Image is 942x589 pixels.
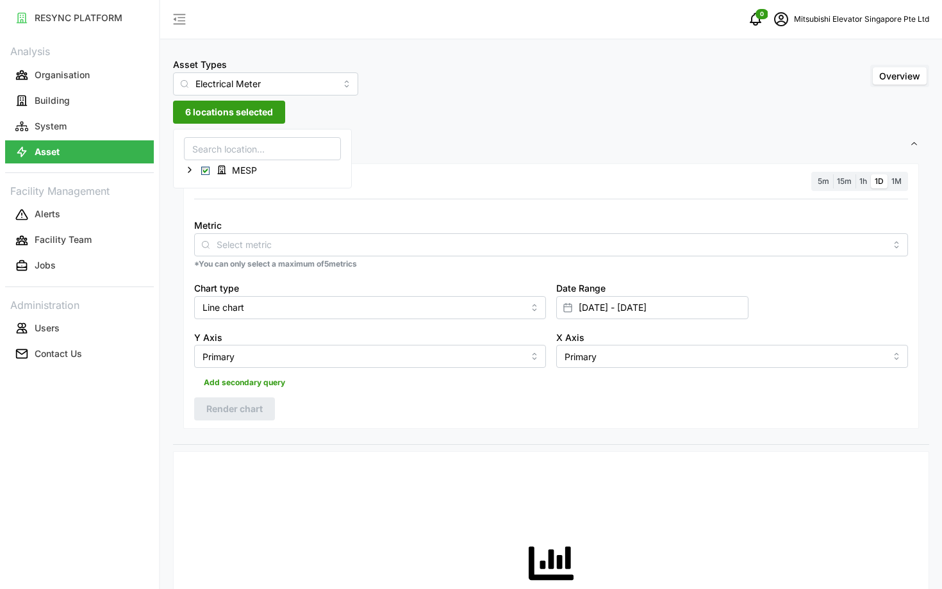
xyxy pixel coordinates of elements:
span: Select MESP [201,167,210,175]
span: Add secondary query [204,374,285,392]
span: MESP [211,162,266,178]
p: Asset [35,145,60,158]
input: Select X axis [556,345,908,368]
input: Select date range [556,296,748,319]
a: Facility Team [5,228,154,253]
a: Alerts [5,202,154,228]
button: schedule [768,6,794,32]
button: Add secondary query [194,373,295,392]
input: Search location... [184,137,341,160]
p: Building [35,94,70,107]
label: Metric [194,219,222,233]
a: Organisation [5,62,154,88]
a: Users [5,315,154,341]
input: Select metric [217,237,886,251]
div: 6 locations selected [173,129,352,188]
p: Users [35,322,60,335]
label: Date Range [556,281,606,295]
a: Building [5,88,154,113]
button: Jobs [5,254,154,278]
label: Y Axis [194,331,222,345]
p: Mitsubishi Elevator Singapore Pte Ltd [794,13,929,26]
button: Facility Team [5,229,154,252]
button: Settings [173,129,929,160]
p: *You can only select a maximum of 5 metrics [194,259,908,270]
span: 15m [837,176,852,186]
p: System [35,120,67,133]
span: MESP [232,164,257,177]
a: Contact Us [5,341,154,367]
label: Chart type [194,281,239,295]
button: Building [5,89,154,112]
span: Render chart [206,398,263,420]
span: 6 locations selected [185,101,273,123]
p: RESYNC PLATFORM [35,12,122,24]
span: 0 [760,10,764,19]
div: Settings [173,160,929,445]
label: X Axis [556,331,584,345]
button: Users [5,317,154,340]
button: System [5,115,154,138]
span: 1D [875,176,884,186]
button: 6 locations selected [173,101,285,124]
button: Organisation [5,63,154,87]
button: Contact Us [5,342,154,365]
span: Settings [183,129,909,160]
button: notifications [743,6,768,32]
a: RESYNC PLATFORM [5,5,154,31]
button: RESYNC PLATFORM [5,6,154,29]
button: Render chart [194,397,275,420]
span: 1h [859,176,867,186]
span: 1M [891,176,902,186]
a: Jobs [5,253,154,279]
p: Facility Management [5,181,154,199]
p: Analysis [5,41,154,60]
button: Asset [5,140,154,163]
label: Asset Types [173,58,227,72]
a: Asset [5,139,154,165]
p: Facility Team [35,233,92,246]
button: Alerts [5,203,154,226]
span: 5m [818,176,829,186]
p: Organisation [35,69,90,81]
span: Overview [879,71,920,81]
p: Administration [5,295,154,313]
a: System [5,113,154,139]
input: Select Y axis [194,345,546,368]
p: Jobs [35,259,56,272]
p: Contact Us [35,347,82,360]
p: Alerts [35,208,60,220]
input: Select chart type [194,296,546,319]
